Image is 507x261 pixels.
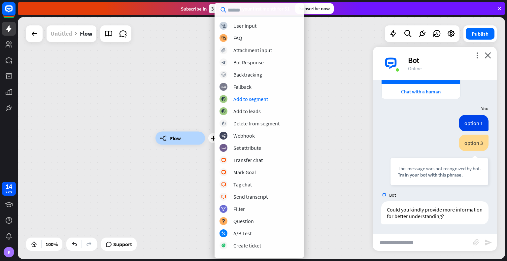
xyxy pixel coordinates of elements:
i: block_livechat [221,170,226,175]
i: block_delete_from_segment [221,121,226,126]
div: Online [408,65,489,72]
div: A/B Test [233,230,252,237]
i: block_livechat [221,182,226,187]
div: Fallback [233,83,252,90]
div: Could you kindly provide more information for better understanding? [381,201,489,224]
i: webhooks [221,134,226,138]
div: Train your bot with this phrase. [398,172,481,178]
i: block_fallback [221,85,226,89]
i: send [484,239,492,246]
i: block_faq [221,36,226,40]
div: option 1 [459,115,489,131]
div: Subscribe now [295,3,334,14]
div: Webhook [233,132,255,139]
button: Publish [466,28,494,40]
div: Mark Goal [233,169,256,176]
div: Attachment input [233,47,272,53]
i: more_vert [474,52,480,58]
div: Transfer chat [233,157,263,163]
div: Tag chat [233,181,252,188]
i: block_bot_response [221,60,226,65]
i: close [485,52,491,58]
span: Flow [170,135,181,142]
i: block_ab_testing [221,231,226,236]
div: Filter [233,206,245,212]
div: User Input [233,22,256,29]
div: Chat with a human [385,88,457,95]
div: Flow [80,25,92,42]
div: Send transcript [233,193,268,200]
i: block_attachment [473,239,480,245]
div: 3 [209,4,216,13]
i: block_add_to_segment [221,109,226,114]
span: Bot [389,192,396,198]
i: block_attachment [221,48,226,52]
div: Set attribute [233,145,261,151]
div: 14 [6,183,12,189]
i: block_user_input [221,24,226,28]
i: plus [211,136,216,141]
i: block_set_attribute [221,146,226,150]
div: days [6,189,12,194]
div: Subscribe in days to get your first month for $1 [181,4,290,13]
i: block_livechat [221,158,226,162]
i: block_question [221,219,225,223]
div: Delete from segment [233,120,280,127]
div: This message was not recognized by bot. [398,165,481,172]
div: Add to leads [233,108,261,114]
div: Bot Response [233,59,264,66]
div: 100% [44,239,60,249]
i: block_livechat [221,195,226,199]
div: Untitled [51,25,72,42]
i: block_backtracking [221,73,226,77]
a: 14 days [2,182,16,196]
i: builder_tree [160,135,167,142]
i: block_add_to_segment [221,97,226,101]
div: option 3 [459,135,489,151]
span: Support [113,239,132,249]
div: Add to segment [233,96,268,102]
div: K [4,247,14,257]
div: Question [233,218,254,224]
div: Bot [408,55,489,65]
i: filter [221,207,226,211]
div: Create ticket [233,242,261,249]
div: Backtracking [233,71,262,78]
div: FAQ [233,35,242,41]
span: You [481,106,489,112]
button: Open LiveChat chat widget [5,3,25,22]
